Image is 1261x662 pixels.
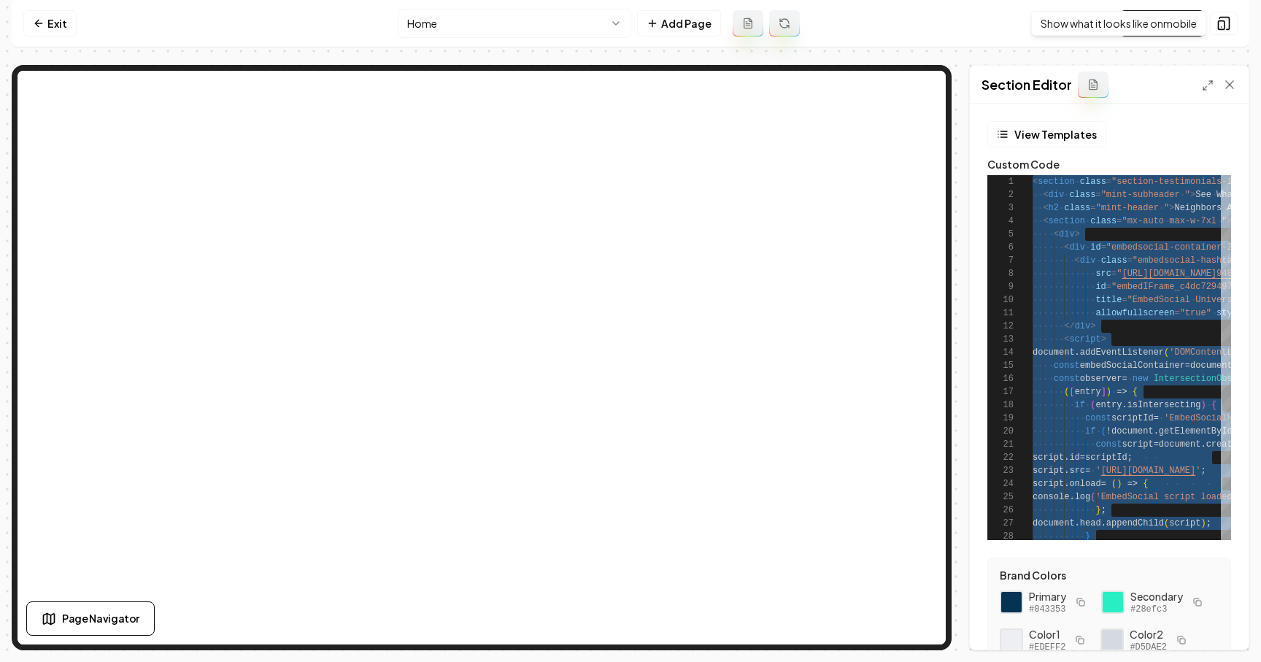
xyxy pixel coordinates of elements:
span: const [1095,439,1122,450]
button: Add admin page prompt [733,10,763,36]
span: script [1122,439,1153,450]
span: div [1080,255,1096,266]
span: Secondary [1130,589,1183,604]
button: Add Page [637,10,721,36]
span: . [1101,518,1106,528]
div: 24 [987,477,1014,490]
span: Color 1 [1029,627,1065,642]
div: Click to copy secondary color [1101,590,1125,614]
span: title [1095,295,1122,305]
span: . [1069,492,1074,502]
span: section [1049,216,1085,226]
span: } [1085,531,1090,542]
span: > [1101,334,1106,345]
div: 18 [987,399,1014,412]
div: Click to copy primary color [1000,590,1023,614]
div: 11 [987,307,1014,320]
span: "true" [1180,308,1211,318]
span: = [1106,177,1111,187]
span: class [1090,216,1117,226]
label: Custom Code [987,159,1231,169]
span: section [1038,177,1074,187]
span: observer [1080,374,1122,384]
div: 20 [987,425,1014,438]
span: < [1075,255,1080,266]
span: ) [1117,479,1122,489]
span: [URL][DOMAIN_NAME] [1122,269,1216,279]
span: . [1075,347,1080,358]
span: . [1064,466,1069,476]
span: #EDEFF2 [1029,642,1065,653]
span: class [1101,255,1127,266]
span: ) [1200,518,1206,528]
span: " [1117,269,1122,279]
div: 6 [987,241,1014,254]
span: div [1069,242,1085,253]
div: 19 [987,412,1014,425]
span: = [1090,203,1095,213]
span: = [1117,216,1122,226]
span: => [1117,387,1127,397]
span: log [1075,492,1091,502]
span: ! [1106,426,1111,436]
div: Click to copy #EDEFF2 [1000,628,1023,652]
div: 21 [987,438,1014,451]
span: = [1185,361,1190,371]
a: Visit Page [1120,10,1204,36]
span: ] [1101,387,1106,397]
button: Page Navigator [26,601,155,636]
span: Primary [1029,589,1066,604]
span: "mint-subheader " [1101,190,1190,200]
span: . [1064,453,1069,463]
span: . [1200,439,1206,450]
span: class [1064,203,1090,213]
span: ' [1095,466,1100,476]
span: document [1033,347,1075,358]
div: 3 [987,201,1014,215]
span: { [1143,479,1148,489]
span: = [1122,374,1127,384]
span: if [1085,426,1095,436]
span: id [1069,453,1079,463]
span: < [1043,216,1048,226]
button: Regenerate page [769,10,800,36]
span: < [1033,177,1038,187]
div: 5 [987,228,1014,241]
span: ( [1111,479,1117,489]
span: = [1122,295,1127,305]
span: id [1090,242,1100,253]
span: . [1154,426,1159,436]
span: #D5DAE2 [1130,642,1166,653]
div: 2 [987,188,1014,201]
span: document [1033,518,1075,528]
span: = [1174,308,1179,318]
div: 16 [987,372,1014,385]
span: = [1106,282,1111,292]
label: Brand Colors [1000,570,1219,580]
span: script [1033,466,1064,476]
span: IntersectionObserver [1154,374,1259,384]
div: 9 [987,280,1014,293]
span: scriptId [1111,413,1154,423]
span: < [1064,334,1069,345]
span: head [1080,518,1101,528]
span: > [1169,203,1174,213]
div: 22 [987,451,1014,464]
span: = [1085,466,1090,476]
span: = [1095,190,1100,200]
span: id [1095,282,1106,292]
div: 25 [987,490,1014,504]
div: 15 [987,359,1014,372]
span: onload [1069,479,1100,489]
span: = [1080,453,1085,463]
span: ( [1090,400,1095,410]
span: Page Navigator [62,611,139,626]
span: src [1069,466,1085,476]
span: const [1054,361,1080,371]
span: . [1122,400,1127,410]
div: 7 [987,254,1014,267]
a: Exit [23,10,77,36]
span: entry [1075,387,1101,397]
span: div [1075,321,1091,331]
span: ; [1206,518,1211,528]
